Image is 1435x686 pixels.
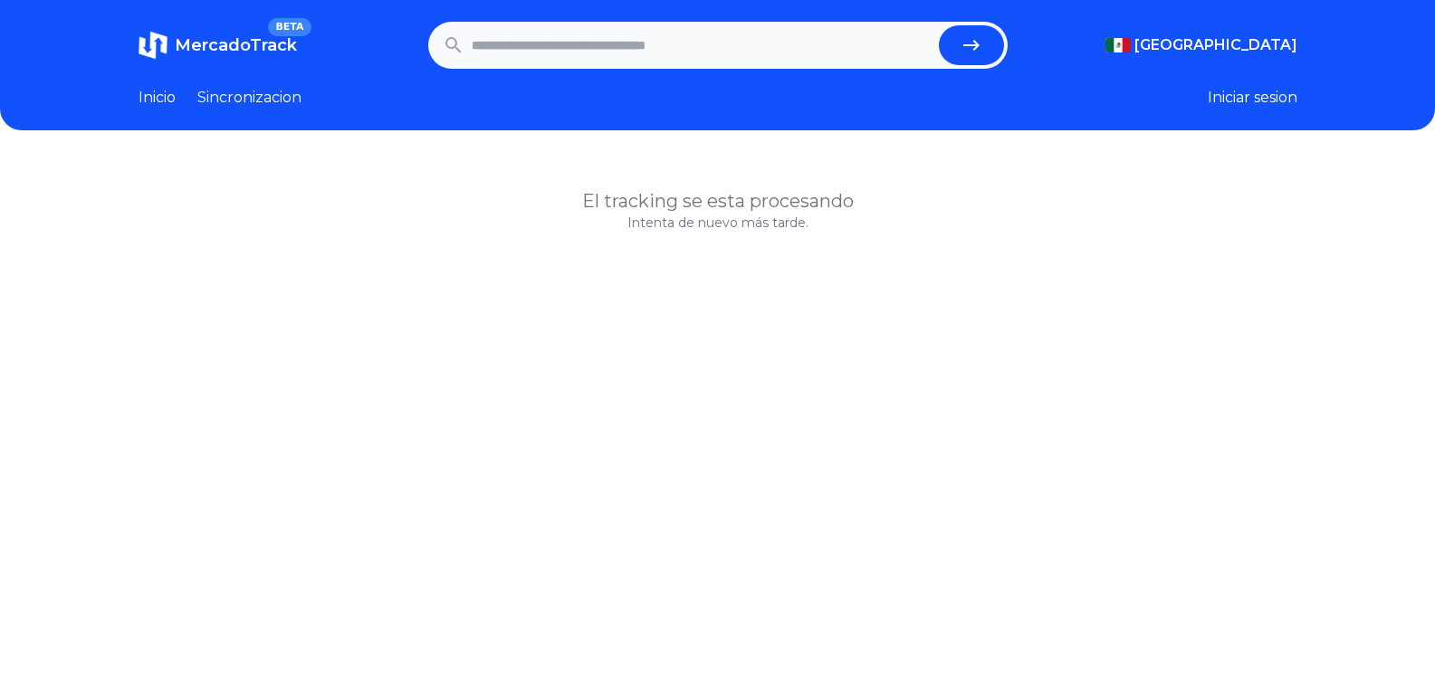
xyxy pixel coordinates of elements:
img: Mexico [1105,38,1131,52]
span: BETA [268,18,311,36]
span: MercadoTrack [175,35,297,55]
a: Inicio [139,87,176,109]
img: MercadoTrack [139,31,167,60]
span: [GEOGRAPHIC_DATA] [1134,34,1297,56]
button: [GEOGRAPHIC_DATA] [1105,34,1297,56]
button: Iniciar sesion [1208,87,1297,109]
p: Intenta de nuevo más tarde. [139,214,1297,232]
h1: El tracking se esta procesando [139,188,1297,214]
a: MercadoTrackBETA [139,31,297,60]
a: Sincronizacion [197,87,301,109]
